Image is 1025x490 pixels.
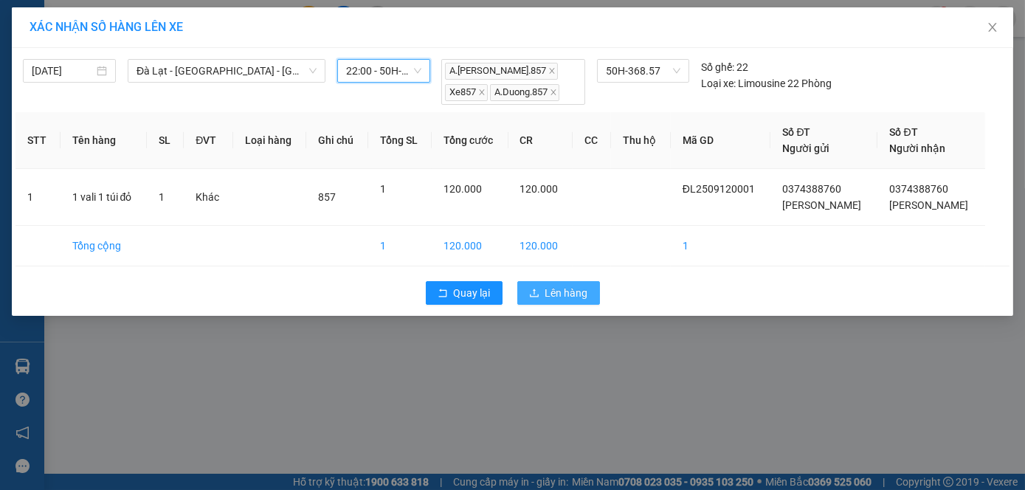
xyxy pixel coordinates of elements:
div: VP Bình Dương [173,13,291,48]
span: close [548,67,556,75]
td: Khác [184,169,233,226]
td: 120.000 [508,226,573,266]
td: 1 [368,226,432,266]
th: CR [508,112,573,169]
span: 1 [159,191,165,203]
td: 1 [15,169,61,226]
span: Người gửi [782,142,829,154]
button: uploadLên hàng [517,281,600,305]
span: Xe857 [445,84,488,101]
span: down [308,66,317,75]
td: Tổng cộng [61,226,148,266]
td: 1 vali 1 túi đỏ [61,169,148,226]
td: 120.000 [432,226,508,266]
th: Tổng cước [432,112,508,169]
th: CC [573,112,611,169]
span: close [478,89,486,96]
div: [PERSON_NAME] [173,48,291,66]
td: 1 [671,226,771,266]
div: 120.000 [11,95,165,113]
th: STT [15,112,61,169]
span: [PERSON_NAME] [889,199,968,211]
span: 22:00 - 50H-368.57 [346,60,421,82]
span: Gửi: [13,13,35,28]
span: A.[PERSON_NAME].857 [445,63,558,80]
th: Loại hàng [233,112,306,169]
th: Thu hộ [611,112,670,169]
span: Nhận: [173,14,208,30]
span: close [987,21,998,33]
span: [PERSON_NAME] [782,199,861,211]
div: 0374388760 [173,66,291,86]
input: 12/09/2025 [32,63,94,79]
th: Mã GD [671,112,771,169]
span: 50H-368.57 [606,60,680,82]
th: Ghi chú [306,112,367,169]
div: Limousine 22 Phòng [701,75,832,92]
span: 120.000 [444,183,482,195]
span: Số ghế: [701,59,734,75]
span: 857 [318,191,336,203]
span: rollback [438,288,448,300]
th: ĐVT [184,112,233,169]
span: Loại xe: [701,75,736,92]
span: upload [529,288,539,300]
div: 22 [701,59,748,75]
span: close [550,89,557,96]
button: rollbackQuay lại [426,281,503,305]
span: ĐL2509120001 [683,183,755,195]
span: Người nhận [889,142,945,154]
span: CR : [11,97,34,112]
span: Lên hàng [545,285,588,301]
span: 1 [380,183,386,195]
span: XÁC NHẬN SỐ HÀNG LÊN XE [30,20,183,34]
div: [GEOGRAPHIC_DATA] [13,13,162,46]
span: Đà Lạt - Sài Gòn - Bình Dương [137,60,317,82]
span: Quay lại [454,285,491,301]
span: Số ĐT [889,126,917,138]
span: 120.000 [520,183,559,195]
span: 0374388760 [782,183,841,195]
th: Tổng SL [368,112,432,169]
th: SL [147,112,184,169]
div: 0374388760 [13,63,162,84]
span: A.Duong.857 [490,84,559,101]
span: Số ĐT [782,126,810,138]
th: Tên hàng [61,112,148,169]
button: Close [972,7,1013,49]
span: 0374388760 [889,183,948,195]
div: [PERSON_NAME] [13,46,162,63]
